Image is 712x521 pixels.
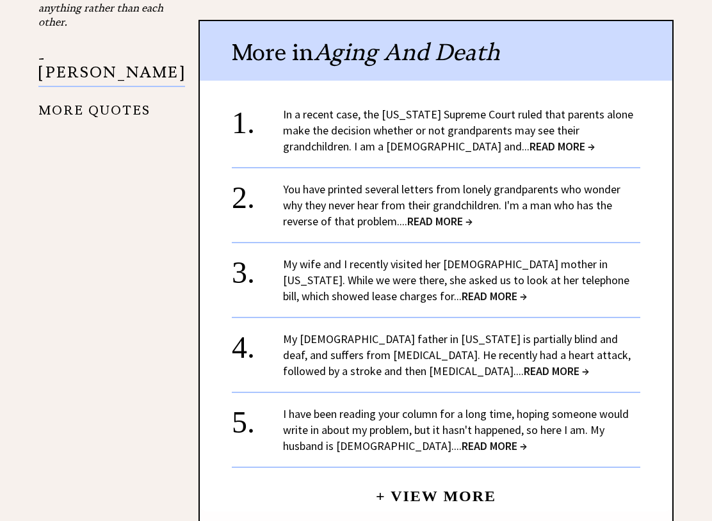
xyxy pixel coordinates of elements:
[283,332,631,379] a: My [DEMOGRAPHIC_DATA] father in [US_STATE] is partially blind and deaf, and suffers from [MEDICAL...
[38,52,185,88] p: - [PERSON_NAME]
[38,93,150,118] a: MORE QUOTES
[200,22,672,81] div: More in
[283,182,620,229] a: You have printed several letters from lonely grandparents who wonder why they never hear from the...
[232,107,283,131] div: 1.
[283,407,629,454] a: I have been reading your column for a long time, hoping someone would write in about my problem, ...
[530,140,595,154] span: READ MORE →
[283,108,633,154] a: In a recent case, the [US_STATE] Supreme Court ruled that parents alone make the decision whether...
[232,406,283,430] div: 5.
[407,214,473,229] span: READ MORE →
[376,477,496,505] a: + View More
[232,182,283,205] div: 2.
[462,289,527,304] span: READ MORE →
[232,257,283,280] div: 3.
[524,364,589,379] span: READ MORE →
[314,38,500,67] span: Aging And Death
[232,332,283,355] div: 4.
[283,257,629,304] a: My wife and I recently visited her [DEMOGRAPHIC_DATA] mother in [US_STATE]. While we were there, ...
[462,439,527,454] span: READ MORE →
